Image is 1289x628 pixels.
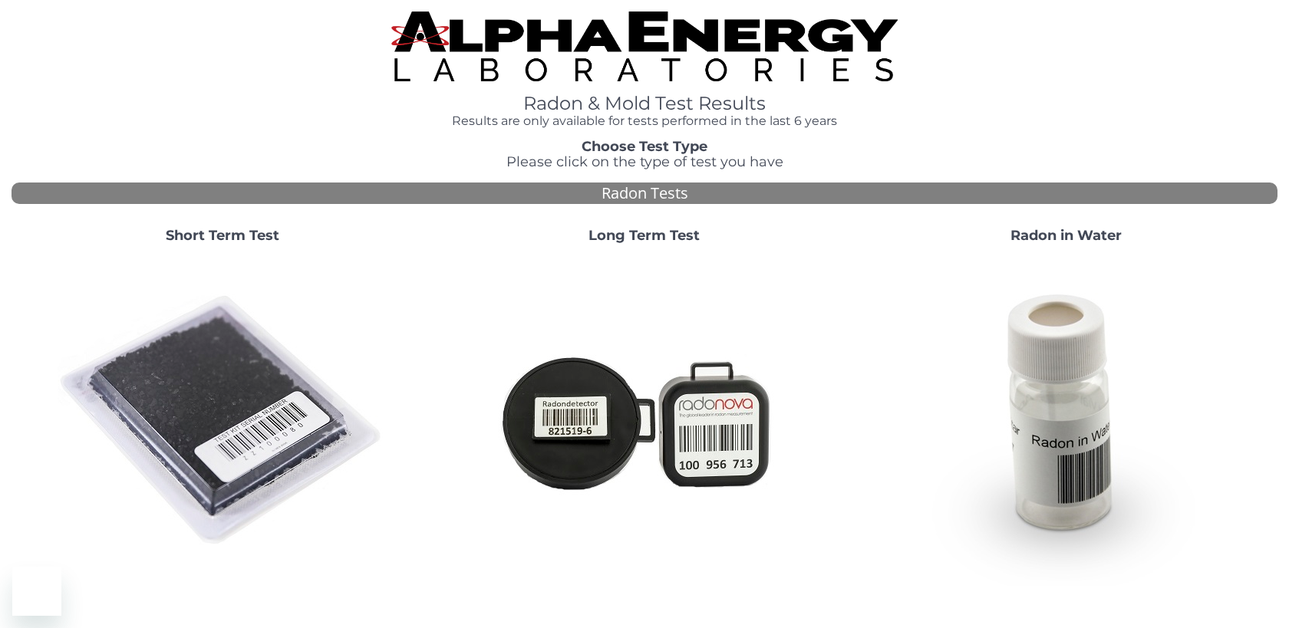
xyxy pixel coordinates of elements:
img: RadoninWater.jpg [902,256,1231,586]
iframe: Button to launch messaging window [12,567,61,616]
strong: Long Term Test [588,227,700,244]
h4: Results are only available for tests performed in the last 6 years [391,114,898,128]
strong: Choose Test Type [582,138,707,155]
img: Radtrak2vsRadtrak3.jpg [480,256,809,586]
strong: Radon in Water [1010,227,1122,244]
h1: Radon & Mold Test Results [391,94,898,113]
img: TightCrop.jpg [391,12,898,81]
img: ShortTerm.jpg [58,256,387,586]
div: Radon Tests [12,182,1277,205]
strong: Short Term Test [166,227,279,244]
span: Please click on the type of test you have [506,153,783,170]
